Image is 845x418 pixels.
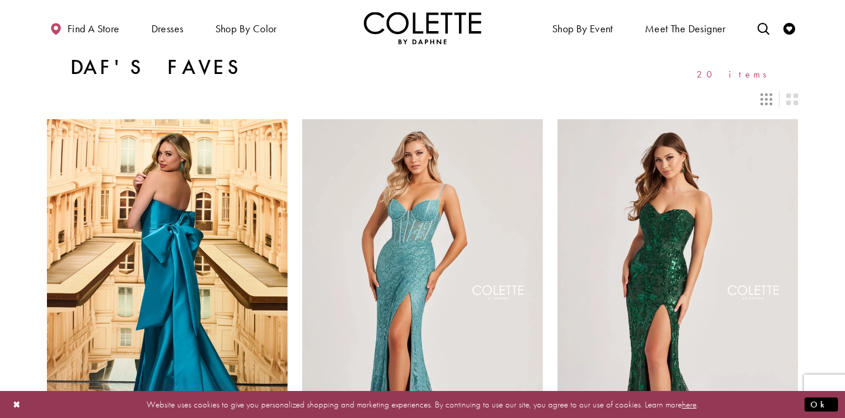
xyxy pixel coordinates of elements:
button: Close Dialog [7,394,27,414]
p: Website uses cookies to give you personalized shopping and marketing experiences. By continuing t... [84,396,760,412]
span: Shop By Event [552,23,613,35]
a: Check Wishlist [780,12,798,44]
span: Meet the designer [645,23,726,35]
span: Switch layout to 3 columns [760,93,772,105]
span: Switch layout to 2 columns [786,93,798,105]
span: Shop By Event [549,12,616,44]
a: here [682,398,697,410]
a: Meet the designer [642,12,729,44]
span: Dresses [151,23,184,35]
a: Visit Home Page [364,12,481,44]
span: 20 items [697,69,775,79]
button: Submit Dialog [805,397,838,412]
span: Shop by color [215,23,277,35]
a: Find a store [47,12,122,44]
span: Dresses [148,12,187,44]
a: Toggle search [755,12,772,44]
span: Shop by color [212,12,280,44]
h1: Daf's Faves [70,56,244,79]
span: Find a store [67,23,120,35]
img: Colette by Daphne [364,12,481,44]
div: Layout Controls [40,86,805,112]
